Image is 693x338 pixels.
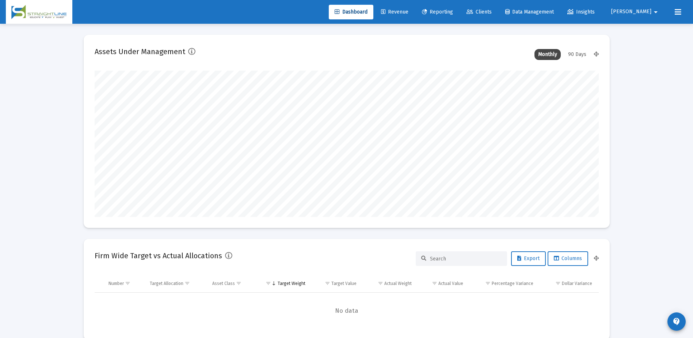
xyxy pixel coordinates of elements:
span: Show filter options for column 'Actual Value' [432,281,437,286]
span: Reporting [422,9,453,15]
mat-icon: contact_support [672,317,681,326]
div: Actual Value [438,281,463,286]
td: Column Number [103,275,145,292]
div: Monthly [534,49,561,60]
h2: Firm Wide Target vs Actual Allocations [95,250,222,262]
a: Revenue [375,5,414,19]
button: Export [511,251,546,266]
div: Percentage Variance [492,281,533,286]
a: Reporting [416,5,459,19]
span: Export [517,255,540,262]
td: Column Asset Class [207,275,256,292]
span: Show filter options for column 'Asset Class' [236,281,241,286]
div: Dollar Variance [562,281,592,286]
a: Clients [461,5,498,19]
div: Target Value [331,281,357,286]
div: Target Allocation [150,281,183,286]
a: Data Management [499,5,560,19]
td: Column Dollar Variance [538,275,598,292]
span: Data Management [505,9,554,15]
a: Dashboard [329,5,373,19]
span: Show filter options for column 'Percentage Variance' [485,281,491,286]
button: Columns [548,251,588,266]
mat-icon: arrow_drop_down [651,5,660,19]
div: Data grid [95,275,599,329]
input: Search [430,256,502,262]
span: Show filter options for column 'Number' [125,281,130,286]
div: Asset Class [212,281,235,286]
td: Column Actual Value [417,275,468,292]
span: [PERSON_NAME] [611,9,651,15]
span: Columns [554,255,582,262]
span: No data [95,307,599,315]
span: Show filter options for column 'Target Weight' [266,281,271,286]
span: Show filter options for column 'Target Allocation' [184,281,190,286]
span: Dashboard [335,9,368,15]
button: [PERSON_NAME] [602,4,669,19]
span: Clients [467,9,492,15]
td: Column Target Value [311,275,362,292]
td: Column Target Allocation [145,275,207,292]
div: 90 Days [564,49,590,60]
img: Dashboard [11,5,67,19]
span: Show filter options for column 'Target Value' [325,281,330,286]
span: Insights [567,9,595,15]
td: Column Actual Weight [362,275,416,292]
td: Column Percentage Variance [468,275,538,292]
td: Column Target Weight [256,275,311,292]
span: Revenue [381,9,408,15]
div: Target Weight [278,281,305,286]
span: Show filter options for column 'Actual Weight' [378,281,383,286]
h2: Assets Under Management [95,46,185,57]
a: Insights [561,5,601,19]
div: Number [108,281,124,286]
span: Show filter options for column 'Dollar Variance' [555,281,561,286]
div: Actual Weight [384,281,412,286]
